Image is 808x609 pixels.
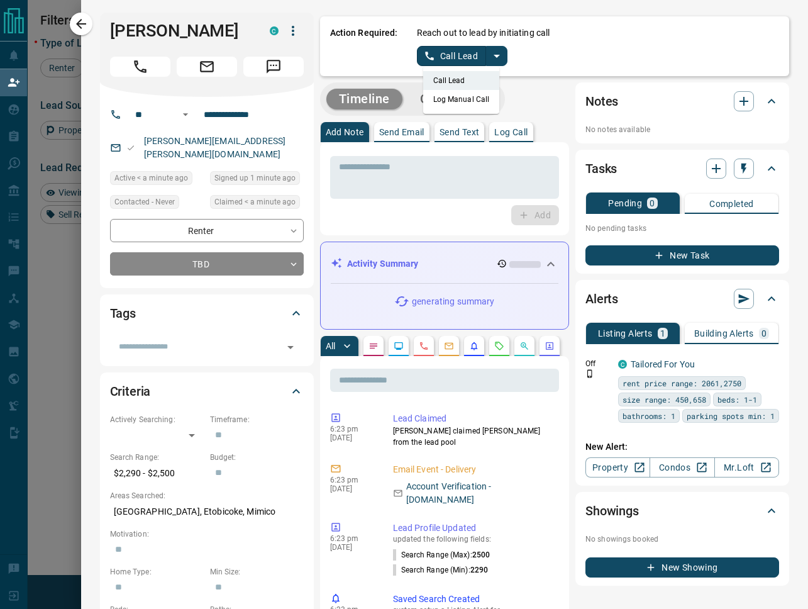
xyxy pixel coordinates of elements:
[472,550,490,559] span: 2500
[469,341,479,351] svg: Listing Alerts
[393,463,555,476] p: Email Event - Delivery
[687,410,775,422] span: parking spots min: 1
[412,295,494,308] p: generating summary
[330,425,374,433] p: 6:23 pm
[110,381,151,401] h2: Criteria
[110,452,204,463] p: Search Range:
[282,338,299,356] button: Open
[608,199,642,208] p: Pending
[585,534,779,545] p: No showings booked
[585,358,611,369] p: Off
[270,26,279,35] div: condos.ca
[326,128,364,137] p: Add Note
[519,341,529,351] svg: Opportunities
[417,46,508,66] div: split button
[330,543,374,552] p: [DATE]
[650,457,714,478] a: Condos
[623,410,675,422] span: bathrooms: 1
[110,298,304,328] div: Tags
[110,21,251,41] h1: [PERSON_NAME]
[585,369,594,378] svg: Push Notification Only
[110,566,204,578] p: Home Type:
[393,564,489,576] p: Search Range (Min) :
[330,476,374,484] p: 6:23 pm
[110,414,204,425] p: Actively Searching:
[761,329,766,338] p: 0
[444,341,454,351] svg: Emails
[585,557,779,578] button: New Showing
[379,128,424,137] p: Send Email
[660,329,665,338] p: 1
[585,457,650,478] a: Property
[393,425,555,448] p: [PERSON_NAME] claimed [PERSON_NAME] from the lead pool
[114,196,175,208] span: Contacted - Never
[210,566,304,578] p: Min Size:
[585,440,779,454] p: New Alert:
[470,566,488,574] span: 2290
[709,199,754,208] p: Completed
[631,359,695,369] a: Tailored For You
[330,433,374,442] p: [DATE]
[585,289,618,309] h2: Alerts
[440,128,480,137] p: Send Text
[331,252,559,276] div: Activity Summary
[598,329,653,338] p: Listing Alerts
[210,195,304,213] div: Mon Aug 18 2025
[110,376,304,406] div: Criteria
[110,490,304,501] p: Areas Searched:
[110,501,304,522] p: [GEOGRAPHIC_DATA], Etobicoke, Mimico
[326,89,403,109] button: Timeline
[178,107,193,122] button: Open
[585,284,779,314] div: Alerts
[419,341,429,351] svg: Calls
[394,341,404,351] svg: Lead Browsing Activity
[393,593,555,606] p: Saved Search Created
[714,457,779,478] a: Mr.Loft
[393,549,490,561] p: Search Range (Max) :
[214,196,296,208] span: Claimed < a minute ago
[368,341,379,351] svg: Notes
[650,199,655,208] p: 0
[623,393,706,406] span: size range: 450,658
[494,128,528,137] p: Log Call
[110,57,170,77] span: Call
[110,528,304,540] p: Motivation:
[585,159,617,179] h2: Tasks
[330,534,374,543] p: 6:23 pm
[114,172,188,184] span: Active < a minute ago
[177,57,237,77] span: Email
[210,171,304,189] div: Mon Aug 18 2025
[330,26,398,66] p: Action Required:
[330,484,374,493] p: [DATE]
[585,154,779,184] div: Tasks
[110,303,136,323] h2: Tags
[393,412,555,425] p: Lead Claimed
[585,501,639,521] h2: Showings
[623,377,741,389] span: rent price range: 2061,2750
[110,252,304,276] div: TBD
[545,341,555,351] svg: Agent Actions
[126,143,135,152] svg: Email Valid
[407,89,499,109] button: Campaigns
[417,26,550,40] p: Reach out to lead by initiating call
[406,480,555,506] p: Account Verification - [DOMAIN_NAME]
[585,91,618,111] h2: Notes
[326,342,336,350] p: All
[618,360,627,369] div: condos.ca
[585,245,779,265] button: New Task
[214,172,296,184] span: Signed up 1 minute ago
[393,522,555,535] p: Lead Profile Updated
[694,329,754,338] p: Building Alerts
[144,136,286,159] a: [PERSON_NAME][EMAIL_ADDRESS][PERSON_NAME][DOMAIN_NAME]
[393,535,555,544] p: updated the following fields:
[110,171,204,189] div: Mon Aug 18 2025
[585,86,779,116] div: Notes
[210,414,304,425] p: Timeframe:
[423,90,500,109] li: Log Manual Call
[110,463,204,484] p: $2,290 - $2,500
[585,496,779,526] div: Showings
[347,257,419,271] p: Activity Summary
[494,341,504,351] svg: Requests
[423,71,500,90] li: Call Lead
[585,124,779,135] p: No notes available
